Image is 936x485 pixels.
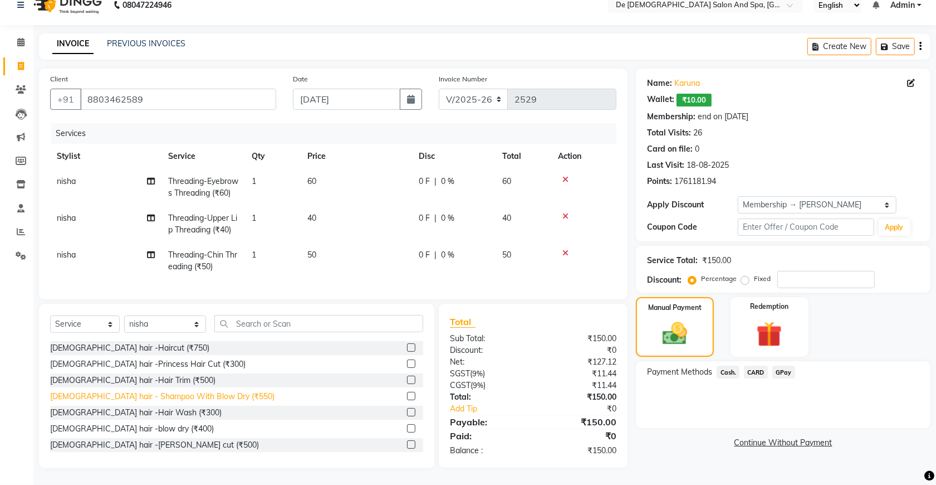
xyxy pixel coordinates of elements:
[677,94,712,106] span: ₹10.00
[717,366,739,379] span: Cash.
[472,369,483,378] span: 9%
[412,144,496,169] th: Disc
[252,176,256,186] span: 1
[533,445,625,457] div: ₹150.00
[307,213,316,223] span: 40
[647,366,712,378] span: Payment Methods
[647,159,684,171] div: Last Visit:
[441,249,454,261] span: 0 %
[419,176,430,187] span: 0 F
[442,356,533,368] div: Net:
[754,274,771,284] label: Fixed
[442,415,533,429] div: Payable:
[750,302,788,312] label: Redemption
[50,407,222,419] div: [DEMOGRAPHIC_DATA] hair -Hair Wash (₹300)
[701,274,737,284] label: Percentage
[50,342,209,354] div: [DEMOGRAPHIC_DATA] hair -Haircut (₹750)
[50,358,246,370] div: [DEMOGRAPHIC_DATA] hair -Princess Hair Cut (₹300)
[647,127,691,139] div: Total Visits:
[450,316,476,328] span: Total
[698,111,748,123] div: end on [DATE]
[57,213,76,223] span: nisha
[293,74,308,84] label: Date
[50,391,275,402] div: [DEMOGRAPHIC_DATA] hair - Shampoo With Blow Dry (₹550)
[647,111,695,123] div: Membership:
[533,345,625,356] div: ₹0
[748,318,790,350] img: _gift.svg
[168,250,237,271] span: Threading-Chin Threading (₹50)
[647,274,682,286] div: Discount:
[533,333,625,345] div: ₹150.00
[502,250,511,260] span: 50
[533,356,625,368] div: ₹127.12
[50,74,68,84] label: Client
[647,221,738,233] div: Coupon Code
[533,368,625,380] div: ₹11.44
[450,380,471,390] span: CGST
[674,77,700,89] a: Karuna
[647,176,672,187] div: Points:
[674,176,716,187] div: 1761181.94
[502,176,511,186] span: 60
[161,144,245,169] th: Service
[439,74,487,84] label: Invoice Number
[442,391,533,403] div: Total:
[647,255,698,266] div: Service Total:
[441,212,454,224] span: 0 %
[50,439,259,451] div: [DEMOGRAPHIC_DATA] hair -[PERSON_NAME] cut (₹500)
[502,213,511,223] span: 40
[50,144,161,169] th: Stylist
[245,144,301,169] th: Qty
[738,219,874,236] input: Enter Offer / Coupon Code
[638,437,928,449] a: Continue Without Payment
[57,250,76,260] span: nisha
[434,176,437,187] span: |
[442,403,548,415] a: Add Tip
[107,38,185,48] a: PREVIOUS INVOICES
[442,345,533,356] div: Discount:
[307,176,316,186] span: 60
[744,366,768,379] span: CARD
[442,429,533,443] div: Paid:
[772,366,795,379] span: GPay
[695,143,699,155] div: 0
[50,89,81,110] button: +91
[533,429,625,443] div: ₹0
[442,380,533,391] div: ( )
[473,381,483,390] span: 9%
[419,212,430,224] span: 0 F
[50,375,215,386] div: [DEMOGRAPHIC_DATA] hair -Hair Trim (₹500)
[434,249,437,261] span: |
[57,176,76,186] span: nisha
[647,199,738,211] div: Apply Discount
[434,212,437,224] span: |
[648,303,702,313] label: Manual Payment
[168,176,238,198] span: Threading-Eyebrows Threading (₹60)
[450,368,470,379] span: SGST
[551,144,616,169] th: Action
[687,159,729,171] div: 18-08-2025
[702,255,731,266] div: ₹150.00
[214,315,423,332] input: Search or Scan
[52,34,94,54] a: INVOICE
[442,333,533,345] div: Sub Total:
[533,380,625,391] div: ₹11.44
[647,143,693,155] div: Card on file:
[252,213,256,223] span: 1
[441,176,454,187] span: 0 %
[879,219,910,236] button: Apply
[876,38,915,55] button: Save
[51,123,625,144] div: Services
[50,423,214,435] div: [DEMOGRAPHIC_DATA] hair -blow dry (₹400)
[533,391,625,403] div: ₹150.00
[442,445,533,457] div: Balance :
[252,250,256,260] span: 1
[80,89,276,110] input: Search by Name/Mobile/Email/Code
[655,319,695,348] img: _cash.svg
[533,415,625,429] div: ₹150.00
[419,249,430,261] span: 0 F
[496,144,551,169] th: Total
[693,127,702,139] div: 26
[548,403,625,415] div: ₹0
[168,213,237,235] span: Threading-Upper Lip Threading (₹40)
